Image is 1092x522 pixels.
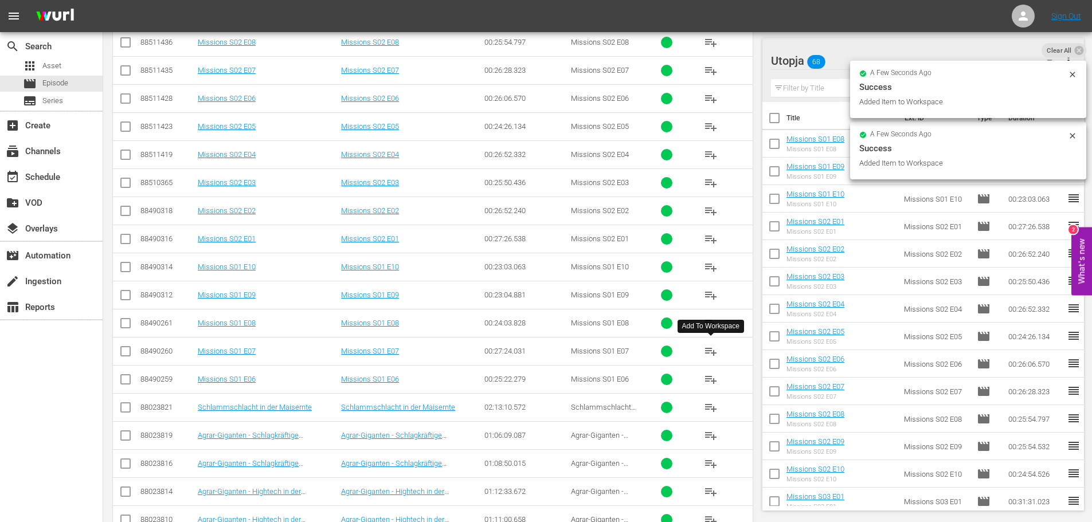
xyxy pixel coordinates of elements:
[786,102,898,134] th: Title
[899,295,973,323] td: Missions S02 E04
[571,459,631,485] span: Agrar-Giganten - Schlagkräftige Landtechnik: Teil 1
[484,291,567,299] div: 00:23:04.881
[198,206,256,215] a: Missions S02 E02
[786,201,844,208] div: Missions S01 E10
[6,300,19,314] span: Reports
[6,249,19,262] span: Automation
[571,319,629,327] span: Missions S01 E08
[341,291,399,299] a: Missions S01 E09
[786,217,844,226] a: Missions S02 E01
[341,431,447,448] a: Agrar-Giganten - Schlagkräftige Landtechnik: Teil 2
[571,403,636,420] span: Schlammschlacht in der Maisernte
[786,162,844,171] a: Missions S01 E09
[7,9,21,23] span: menu
[6,222,19,236] span: Overlays
[977,384,991,398] span: Episode
[140,431,194,439] div: 88023819
[977,219,991,233] span: Episode
[341,487,449,504] a: Agrar-Giganten - Hightech in der Getreideernte: Teil 2
[786,492,844,501] a: Missions S03 E01
[198,431,303,448] a: Agrar-Giganten - Schlagkräftige Landtechnik: Teil 2
[697,225,725,253] button: playlist_add
[899,213,973,240] td: Missions S02 E01
[786,366,844,373] div: Missions S02 E06
[1067,494,1081,508] span: reorder
[977,439,991,453] span: Episode
[571,38,629,46] span: Missions S02 E08
[484,94,567,103] div: 00:26:06.570
[341,459,447,476] a: Agrar-Giganten - Schlagkräftige Landtechnik: Teil 1
[1004,350,1067,378] td: 00:26:06.570
[786,437,844,446] a: Missions S02 E09
[198,375,256,383] a: Missions S01 E06
[1004,433,1067,460] td: 00:25:54.532
[697,253,725,281] button: playlist_add
[786,256,844,263] div: Missions S02 E02
[704,429,718,442] span: playlist_add
[1051,11,1081,21] a: Sign Out
[140,234,194,243] div: 88490316
[140,150,194,159] div: 88511419
[899,433,973,460] td: Missions S02 E09
[899,240,973,268] td: Missions S02 E02
[697,29,725,56] button: playlist_add
[697,366,725,393] button: playlist_add
[198,262,256,271] a: Missions S01 E10
[697,197,725,225] button: playlist_add
[1071,227,1092,295] button: Open Feedback Widget
[859,142,1077,155] div: Success
[697,309,725,337] button: playlist_add
[341,206,399,215] a: Missions S02 E02
[198,487,306,504] a: Agrar-Giganten - Hightech in der Getreideernte: Teil 2
[140,291,194,299] div: 88490312
[484,122,567,131] div: 00:24:26.134
[1067,301,1081,315] span: reorder
[899,323,973,350] td: Missions S02 E05
[198,178,256,187] a: Missions S02 E03
[786,338,844,346] div: Missions S02 E05
[140,206,194,215] div: 88490318
[341,234,399,243] a: Missions S02 E01
[786,476,844,483] div: Missions S02 E10
[1004,460,1067,488] td: 00:24:54.526
[697,169,725,197] button: playlist_add
[682,321,739,331] div: Add To Workspace
[786,410,844,418] a: Missions S02 E08
[786,272,844,281] a: Missions S02 E03
[786,448,844,456] div: Missions S02 E09
[977,494,991,508] span: Episode
[697,85,725,112] button: playlist_add
[697,141,725,168] button: playlist_add
[198,122,256,131] a: Missions S02 E05
[341,347,399,355] a: Missions S01 E07
[704,204,718,218] span: playlist_add
[484,234,567,243] div: 00:27:26.538
[704,92,718,105] span: playlist_add
[771,45,1063,77] div: Utopja
[341,262,399,271] a: Missions S01 E10
[1004,295,1067,323] td: 00:26:52.332
[571,150,629,159] span: Missions S02 E04
[704,232,718,246] span: playlist_add
[198,234,256,243] a: Missions S02 E01
[341,122,399,131] a: Missions S02 E05
[23,94,37,108] span: Series
[571,206,629,215] span: Missions S02 E02
[704,260,718,274] span: playlist_add
[859,96,1065,108] div: Added Item to Workspace
[1067,274,1081,288] span: reorder
[704,457,718,470] span: playlist_add
[571,375,629,383] span: Missions S01 E06
[341,150,399,159] a: Missions S02 E04
[1067,329,1081,343] span: reorder
[341,38,399,46] a: Missions S02 E08
[140,375,194,383] div: 88490259
[140,262,194,271] div: 88490314
[140,178,194,187] div: 88510365
[198,403,312,411] a: Schlammschlacht in der Maisernte
[786,135,844,143] a: Missions S01 E08
[6,274,19,288] span: Ingestion
[140,487,194,496] div: 88023814
[697,281,725,309] button: playlist_add
[6,119,19,132] span: Create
